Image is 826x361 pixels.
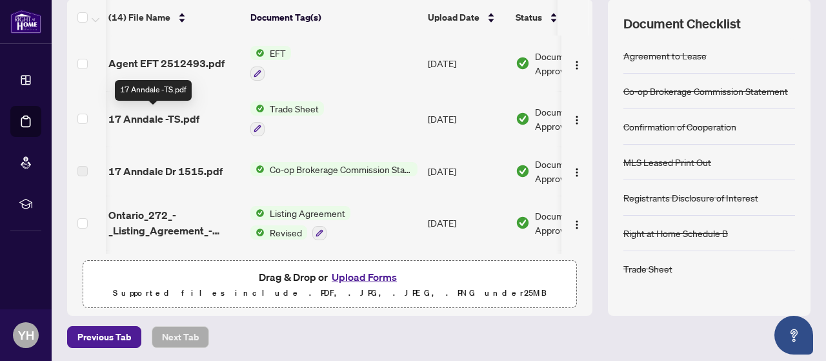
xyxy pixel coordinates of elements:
[250,162,265,176] img: Status Icon
[250,46,291,81] button: Status IconEFT
[623,262,672,276] div: Trade Sheet
[623,226,728,240] div: Right at Home Schedule B
[423,251,510,306] td: [DATE]
[623,119,736,134] div: Confirmation of Cooperation
[516,112,530,126] img: Document Status
[572,115,582,125] img: Logo
[108,207,240,238] span: Ontario_272_-_Listing_Agreement_-_Landlord_Designated_Representation Revised.pdf
[18,326,34,344] span: YH
[108,10,170,25] span: (14) File Name
[623,84,788,98] div: Co-op Brokerage Commission Statement
[567,212,587,233] button: Logo
[516,56,530,70] img: Document Status
[567,53,587,74] button: Logo
[516,164,530,178] img: Document Status
[115,80,192,101] div: 17 Anndale -TS.pdf
[623,155,711,169] div: MLS Leased Print Out
[623,48,707,63] div: Agreement to Lease
[535,49,615,77] span: Document Approved
[535,105,615,133] span: Document Approved
[623,15,741,33] span: Document Checklist
[250,206,350,241] button: Status IconListing AgreementStatus IconRevised
[108,56,225,71] span: Agent EFT 2512493.pdf
[328,269,401,285] button: Upload Forms
[259,269,401,285] span: Drag & Drop or
[83,261,576,309] span: Drag & Drop orUpload FormsSupported files include .PDF, .JPG, .JPEG, .PNG under25MB
[535,209,615,237] span: Document Approved
[516,10,542,25] span: Status
[423,147,510,196] td: [DATE]
[152,326,209,348] button: Next Tab
[423,91,510,147] td: [DATE]
[108,111,199,127] span: 17 Anndale -TS.pdf
[567,161,587,181] button: Logo
[572,220,582,230] img: Logo
[250,225,265,240] img: Status Icon
[516,216,530,230] img: Document Status
[774,316,813,355] button: Open asap
[423,36,510,91] td: [DATE]
[10,10,41,34] img: logo
[250,46,265,60] img: Status Icon
[265,101,324,116] span: Trade Sheet
[572,167,582,178] img: Logo
[108,163,223,179] span: 17 Anndale Dr 1515.pdf
[265,225,307,240] span: Revised
[265,206,350,220] span: Listing Agreement
[250,206,265,220] img: Status Icon
[67,326,141,348] button: Previous Tab
[250,101,324,136] button: Status IconTrade Sheet
[623,191,758,205] div: Registrants Disclosure of Interest
[535,157,615,185] span: Document Approved
[567,108,587,129] button: Logo
[77,327,131,347] span: Previous Tab
[423,196,510,251] td: [DATE]
[250,101,265,116] img: Status Icon
[91,285,569,301] p: Supported files include .PDF, .JPG, .JPEG, .PNG under 25 MB
[265,46,291,60] span: EFT
[250,162,418,176] button: Status IconCo-op Brokerage Commission Statement
[265,162,418,176] span: Co-op Brokerage Commission Statement
[572,60,582,70] img: Logo
[428,10,479,25] span: Upload Date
